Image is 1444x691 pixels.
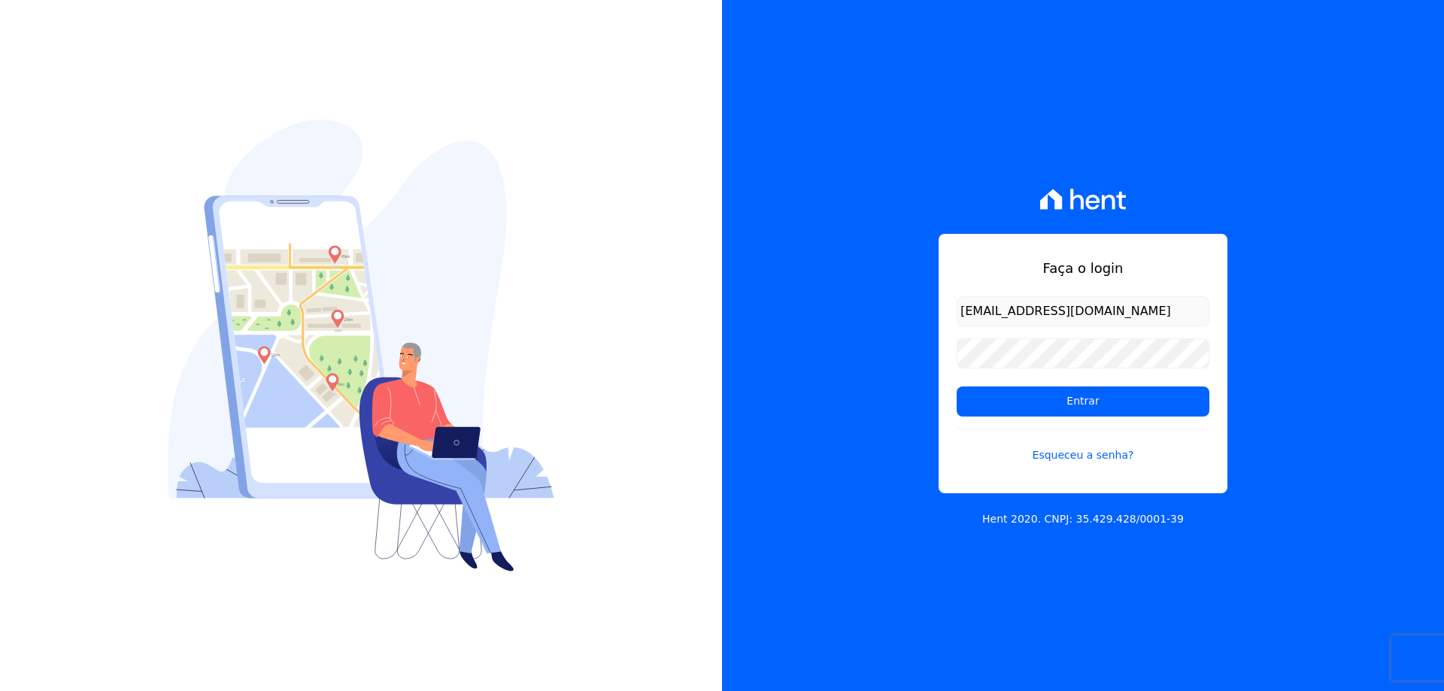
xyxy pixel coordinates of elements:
[957,429,1209,463] a: Esqueceu a senha?
[982,511,1184,527] p: Hent 2020. CNPJ: 35.429.428/0001-39
[957,386,1209,417] input: Entrar
[168,120,554,571] img: Login
[957,258,1209,278] h1: Faça o login
[957,296,1209,326] input: Email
